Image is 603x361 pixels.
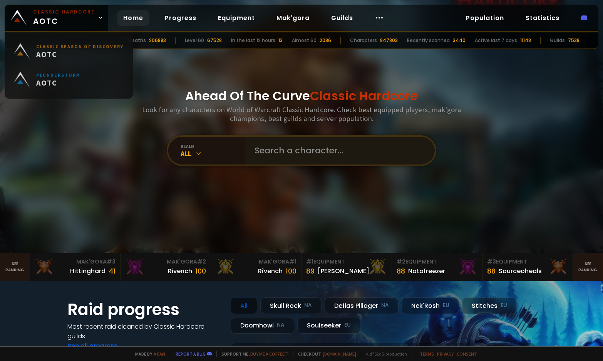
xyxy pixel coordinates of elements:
small: Classic Season of Discovery [36,45,124,51]
div: Recently scanned [407,37,450,44]
a: Terms [420,351,434,357]
a: Mak'Gora#3Hittinghard41 [30,253,121,281]
small: NA [304,302,312,309]
h1: Raid progress [67,297,221,322]
div: Mak'Gora [216,258,296,266]
div: 67528 [207,37,222,44]
small: EU [443,302,449,309]
div: Deaths [128,37,146,44]
div: In the last 12 hours [231,37,275,44]
a: Mak'Gora#1Rîvench100 [211,253,301,281]
div: Equipment [306,258,387,266]
a: Mak'Gora#2Rivench100 [121,253,211,281]
div: Level 60 [185,37,204,44]
h3: Look for any characters on World of Warcraft Classic Hardcore. Check best equipped players, mak'g... [139,105,464,123]
div: Hittinghard [70,266,106,276]
a: Statistics [519,10,566,26]
a: See all progress [67,341,117,350]
div: Sourceoheals [499,266,542,276]
div: Guilds [550,37,565,44]
a: [DOMAIN_NAME] [323,351,356,357]
span: AOTC [33,8,95,27]
div: Skull Rock [260,297,322,314]
small: NA [277,321,285,329]
a: Home [117,10,149,26]
span: Classic Hardcore [310,87,418,104]
div: 100 [195,266,206,276]
a: Equipment [212,10,261,26]
a: Classic Season of DiscoveryAOTC [9,39,128,67]
div: 2086 [320,37,331,44]
a: PlunderstormAOTC [9,67,128,96]
div: 11148 [520,37,531,44]
div: Rivench [168,266,192,276]
div: realm [181,143,245,149]
a: #1Equipment89[PERSON_NAME] [301,253,392,281]
span: Checkout [293,351,356,357]
small: Plunderstorm [36,74,80,79]
a: Mak'gora [270,10,316,26]
h1: Ahead Of The Curve [185,87,418,105]
div: Active last 7 days [475,37,517,44]
span: Made by [131,351,165,357]
div: 41 [109,266,116,276]
a: a fan [154,351,165,357]
span: AOTC [36,51,124,60]
span: # 1 [306,258,313,265]
small: EU [501,302,507,309]
span: AOTC [36,79,80,89]
div: Equipment [487,258,568,266]
a: Guilds [325,10,359,26]
div: Doomhowl [231,317,294,334]
a: Report a bug [176,351,206,357]
span: # 3 [487,258,496,265]
div: Soulseeker [297,317,360,334]
a: Consent [457,351,477,357]
div: Equipment [397,258,477,266]
a: #3Equipment88Sourceoheals [482,253,573,281]
div: [PERSON_NAME] [318,266,369,276]
div: Mak'Gora [35,258,116,266]
div: Mak'Gora [125,258,206,266]
a: Buy me a coffee [250,351,288,357]
div: Defias Pillager [325,297,399,314]
a: Seeranking [573,253,603,281]
div: Characters [350,37,377,44]
div: 89 [306,266,315,276]
div: Rîvench [258,266,283,276]
small: NA [381,302,389,309]
div: 7538 [568,37,580,44]
a: Privacy [437,351,454,357]
a: Classic HardcoreAOTC [5,5,108,31]
a: #2Equipment88Notafreezer [392,253,482,281]
span: # 2 [397,258,405,265]
div: 88 [397,266,405,276]
div: All [181,149,245,158]
div: 206883 [149,37,166,44]
span: v. d752d5 - production [361,351,407,357]
h4: Most recent raid cleaned by Classic Hardcore guilds [67,322,221,341]
div: 13 [278,37,283,44]
div: Stitches [462,297,517,314]
div: Nek'Rosh [402,297,459,314]
span: # 2 [197,258,206,265]
div: Notafreezer [408,266,445,276]
small: EU [344,321,351,329]
div: 847803 [380,37,398,44]
div: 88 [487,266,496,276]
a: Progress [159,10,203,26]
span: Support me, [216,351,288,357]
input: Search a character... [250,137,425,165]
span: # 3 [107,258,116,265]
a: Population [460,10,510,26]
div: 100 [286,266,296,276]
small: Classic Hardcore [33,8,95,15]
span: # 1 [289,258,296,265]
div: Almost 60 [292,37,317,44]
div: All [231,297,257,314]
div: 3440 [453,37,466,44]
